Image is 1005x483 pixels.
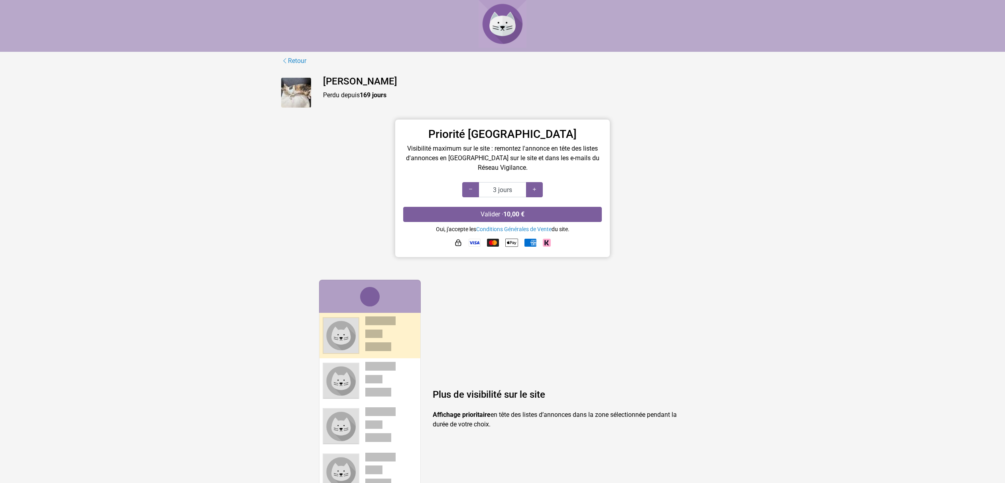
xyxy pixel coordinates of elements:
[323,76,724,87] h4: [PERSON_NAME]
[454,239,462,247] img: HTTPS : paiement sécurisé
[433,410,686,429] p: en tête des listes d’annonces dans la zone sélectionnée pendant la durée de votre choix.
[436,226,569,232] small: Oui, j'accepte les du site.
[323,90,724,100] p: Perdu depuis
[543,239,551,247] img: Klarna
[403,144,602,173] p: Visibilité maximum sur le site : remontez l'annonce en tête des listes d'annonces en [GEOGRAPHIC_...
[433,411,491,418] strong: Affichage prioritaire
[524,239,536,247] img: American Express
[433,389,686,401] h4: Plus de visibilité sur le site
[487,239,499,247] img: Mastercard
[476,226,552,232] a: Conditions Générales de Vente
[505,236,518,249] img: Apple Pay
[403,128,602,141] h3: Priorité [GEOGRAPHIC_DATA]
[360,91,386,99] strong: 169 jours
[403,207,602,222] button: Valider ·10,00 €
[281,56,307,66] a: Retour
[469,239,481,247] img: Visa
[503,210,524,218] strong: 10,00 €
